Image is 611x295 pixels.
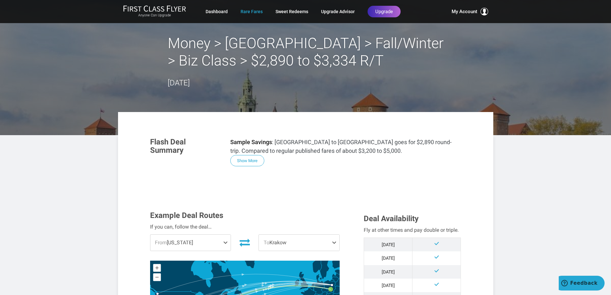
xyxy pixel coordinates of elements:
span: My Account [452,8,477,15]
td: [DATE] [364,251,412,265]
path: Lithuania [332,277,339,282]
span: Deal Availability [364,214,419,223]
path: Sweden [320,242,335,279]
path: Luxembourg [313,290,314,291]
td: [DATE] [364,238,412,251]
button: Show More [230,155,264,166]
button: Invert Route Direction [236,235,254,249]
td: [DATE] [364,265,412,279]
img: First Class Flyer [123,5,186,12]
path: Belgium [310,287,314,291]
button: My Account [452,8,488,15]
span: Example Deal Routes [150,211,223,220]
a: Rare Fares [241,6,263,17]
iframe: Opens a widget where you can find more information [559,276,605,292]
span: To [264,239,269,246]
div: If you can, follow the deal… [150,223,340,231]
a: Upgrade [368,6,401,17]
g: Seattle [156,292,162,295]
a: Sweet Redeems [276,6,308,17]
path: Denmark [316,274,322,280]
a: Dashboard [206,6,228,17]
path: Slovakia [327,291,334,294]
strong: Sample Savings [230,139,272,145]
h2: Money > [GEOGRAPHIC_DATA] > Fall/Winter > Biz Class > $2,890 to $3,334 R/T [168,35,444,69]
a: First Class FlyerAnyone Can Upgrade [123,5,186,18]
path: United Kingdom [297,272,309,290]
p: : [GEOGRAPHIC_DATA] to [GEOGRAPHIC_DATA] goes for $2,890 round-trip. Compared to regular publishe... [230,138,461,155]
path: Estonia [335,269,341,274]
span: From [155,239,167,246]
a: Upgrade Advisor [321,6,355,17]
time: [DATE] [168,78,190,87]
g: Krakow [328,287,337,292]
td: [DATE] [364,279,412,292]
path: Czech Republic [321,288,329,292]
small: Anyone Can Upgrade [123,13,186,18]
path: Germany [314,280,325,294]
path: Latvia [332,273,341,278]
div: Fly at other times and pay double or triple. [364,226,461,234]
span: Krakow [259,235,339,251]
span: [US_STATE] [150,235,231,251]
h3: Flash Deal Summary [150,138,221,155]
